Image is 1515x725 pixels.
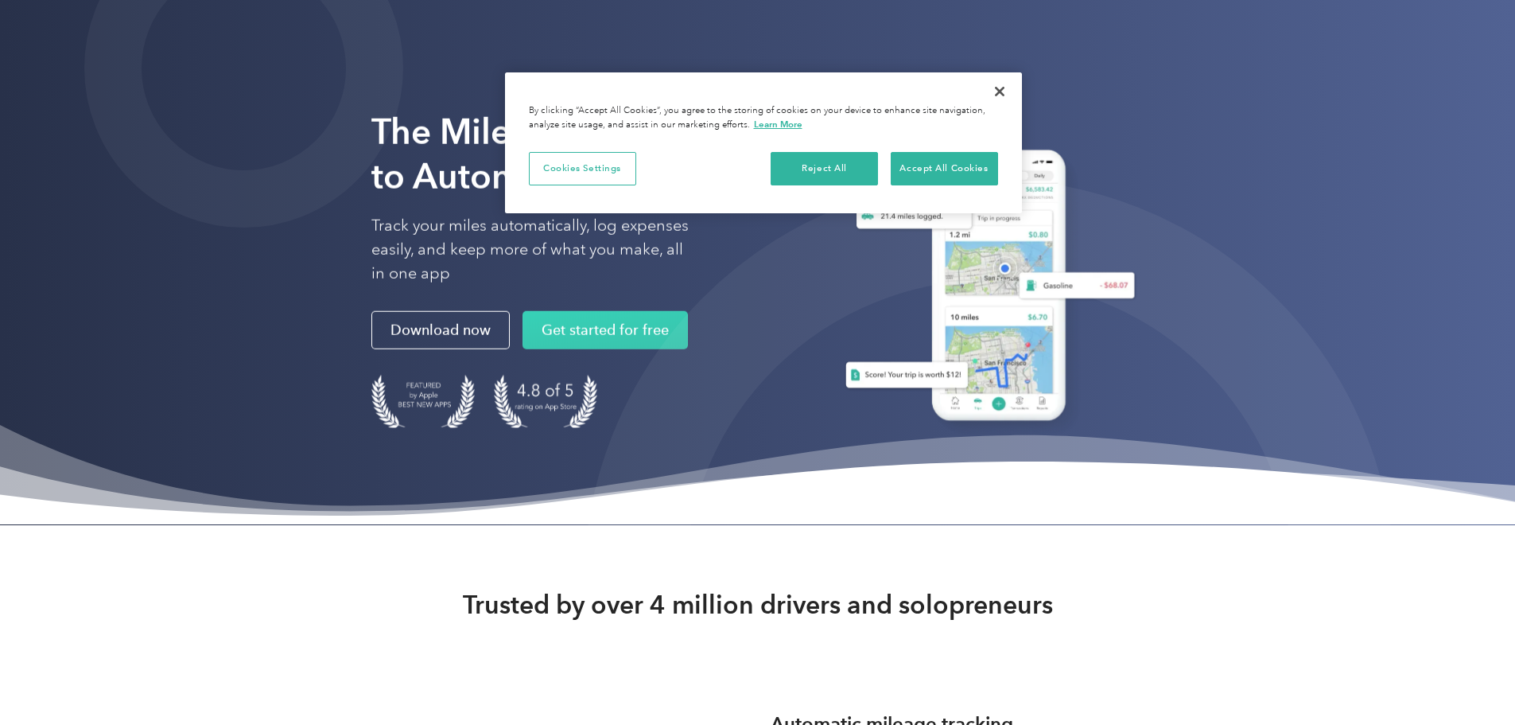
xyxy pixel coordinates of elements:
[505,72,1022,213] div: Cookie banner
[371,214,690,286] p: Track your miles automatically, log expenses easily, and keep more of what you make, all in one app
[771,152,878,185] button: Reject All
[371,311,510,349] a: Download now
[505,72,1022,213] div: Privacy
[463,589,1053,621] strong: Trusted by over 4 million drivers and solopreneurs
[371,375,475,428] img: Badge for Featured by Apple Best New Apps
[891,152,998,185] button: Accept All Cookies
[982,74,1017,109] button: Close
[529,104,998,132] div: By clicking “Accept All Cookies”, you agree to the storing of cookies on your device to enhance s...
[371,111,793,197] strong: The Mileage Tracking App to Automate Your Logs
[529,152,636,185] button: Cookies Settings
[522,311,688,349] a: Get started for free
[754,119,802,130] a: More information about your privacy, opens in a new tab
[494,375,597,428] img: 4.9 out of 5 stars on the app store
